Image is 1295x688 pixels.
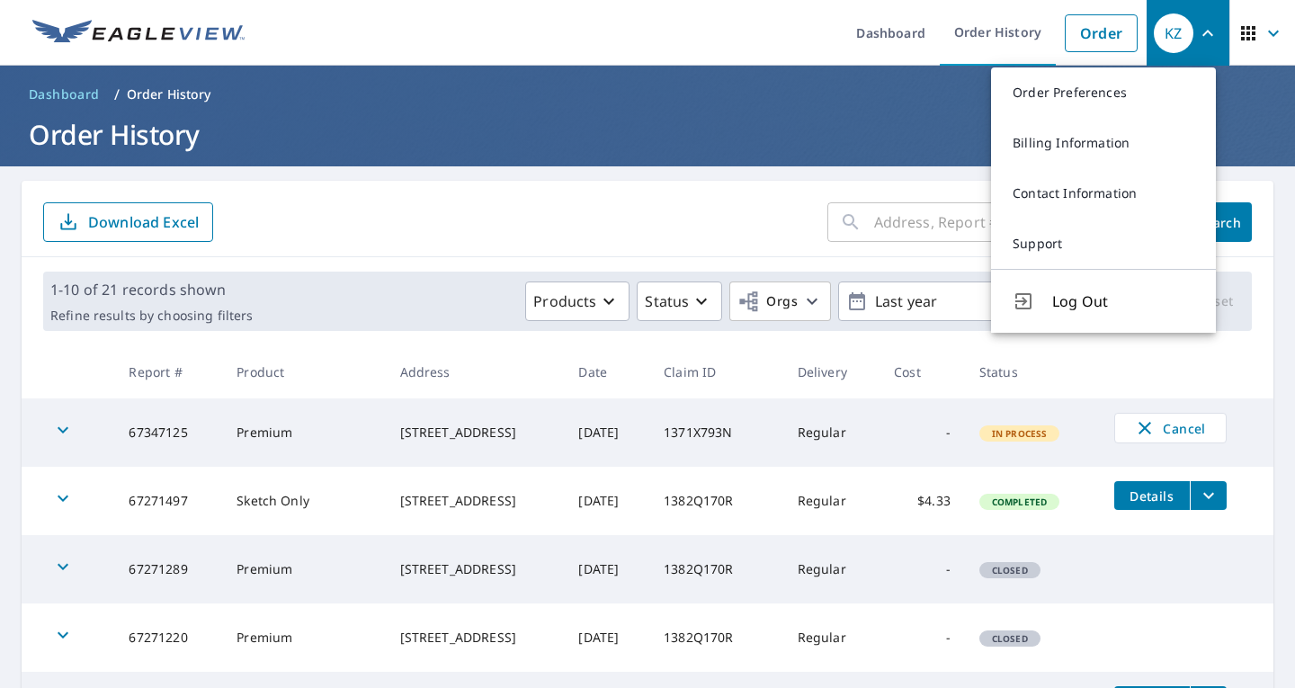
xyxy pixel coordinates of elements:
td: [DATE] [564,603,649,672]
img: EV Logo [32,20,245,47]
button: Last year [838,281,1108,321]
td: Regular [783,535,880,603]
span: Closed [981,564,1039,576]
td: 67271289 [114,535,222,603]
input: Address, Report #, Claim ID, etc. [874,197,1173,247]
div: KZ [1154,13,1193,53]
th: Claim ID [649,345,783,398]
button: Log Out [991,269,1216,333]
td: - [880,535,965,603]
td: 67347125 [114,398,222,467]
td: 1382Q170R [649,535,783,603]
td: Sketch Only [222,467,385,535]
div: [STREET_ADDRESS] [400,560,550,578]
td: Regular [783,398,880,467]
p: Last year [868,286,1078,317]
div: [STREET_ADDRESS] [400,492,550,510]
th: Product [222,345,385,398]
td: [DATE] [564,398,649,467]
th: Cost [880,345,965,398]
div: [STREET_ADDRESS] [400,424,550,442]
td: Premium [222,535,385,603]
span: Log Out [1052,290,1194,312]
td: 1382Q170R [649,603,783,672]
td: Regular [783,603,880,672]
p: Products [533,290,596,312]
th: Status [965,345,1100,398]
span: Orgs [737,290,798,313]
p: Download Excel [88,212,199,232]
td: 67271220 [114,603,222,672]
td: $4.33 [880,467,965,535]
p: Refine results by choosing filters [50,308,253,324]
th: Address [386,345,565,398]
span: Dashboard [29,85,100,103]
td: Premium [222,603,385,672]
button: detailsBtn-67271497 [1114,481,1190,510]
a: Order Preferences [991,67,1216,118]
span: Cancel [1133,417,1208,439]
nav: breadcrumb [22,80,1273,109]
td: [DATE] [564,535,649,603]
td: - [880,398,965,467]
span: Details [1125,487,1179,505]
th: Delivery [783,345,880,398]
th: Date [564,345,649,398]
td: Regular [783,467,880,535]
button: Orgs [729,281,831,321]
button: Search [1187,202,1252,242]
button: filesDropdownBtn-67271497 [1190,481,1227,510]
td: 1371X793N [649,398,783,467]
span: Completed [981,496,1058,508]
div: [STREET_ADDRESS] [400,629,550,647]
p: Status [645,290,689,312]
li: / [114,84,120,105]
td: [DATE] [564,467,649,535]
td: - [880,603,965,672]
a: Support [991,219,1216,269]
a: Order [1065,14,1138,52]
h1: Order History [22,116,1273,153]
span: In Process [981,427,1058,440]
button: Status [637,281,722,321]
p: 1-10 of 21 records shown [50,279,253,300]
a: Billing Information [991,118,1216,168]
button: Cancel [1114,413,1227,443]
a: Dashboard [22,80,107,109]
td: 1382Q170R [649,467,783,535]
a: Contact Information [991,168,1216,219]
span: Closed [981,632,1039,645]
th: Report # [114,345,222,398]
td: 67271497 [114,467,222,535]
button: Products [525,281,630,321]
td: Premium [222,398,385,467]
span: Search [1201,214,1237,231]
button: Download Excel [43,202,213,242]
p: Order History [127,85,211,103]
